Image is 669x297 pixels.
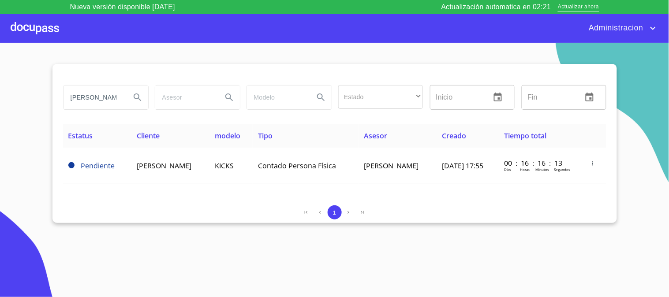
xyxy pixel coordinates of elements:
[258,161,336,171] span: Contado Persona Física
[554,167,571,172] p: Segundos
[155,85,215,109] input: search
[137,131,160,141] span: Cliente
[68,162,75,168] span: Pendiente
[310,87,332,108] button: Search
[505,167,512,172] p: Dias
[582,21,648,35] span: Administracion
[364,131,387,141] span: Asesor
[219,87,240,108] button: Search
[558,3,599,12] span: Actualizar ahora
[505,158,564,168] p: 00 : 16 : 16 : 13
[258,131,273,141] span: Tipo
[215,131,240,141] span: modelo
[536,167,549,172] p: Minutos
[442,131,467,141] span: Creado
[364,161,419,171] span: [PERSON_NAME]
[137,161,191,171] span: [PERSON_NAME]
[81,161,115,171] span: Pendiente
[520,167,530,172] p: Horas
[68,131,93,141] span: Estatus
[215,161,234,171] span: KICKS
[70,2,175,12] p: Nueva versión disponible [DATE]
[442,161,484,171] span: [DATE] 17:55
[333,209,336,216] span: 1
[64,85,123,109] input: search
[505,131,547,141] span: Tiempo total
[328,205,342,219] button: 1
[338,85,423,109] div: ​
[441,2,551,12] p: Actualización automatica en 02:21
[582,21,658,35] button: account of current user
[247,85,307,109] input: search
[127,87,148,108] button: Search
